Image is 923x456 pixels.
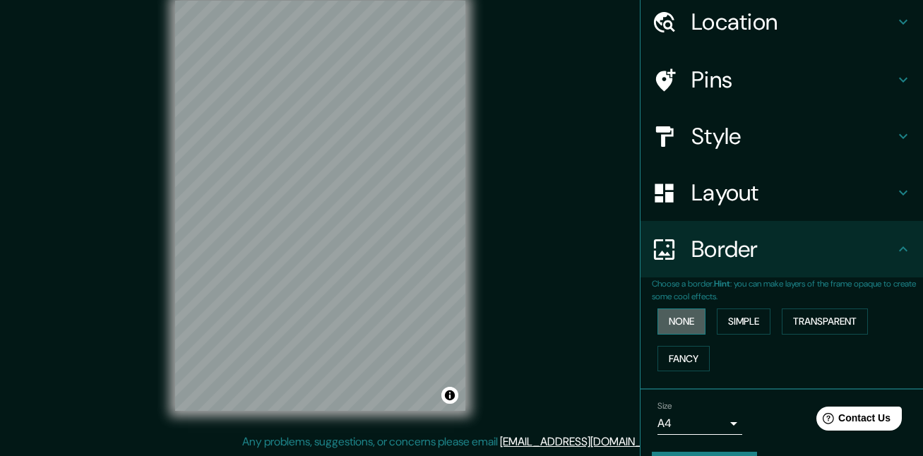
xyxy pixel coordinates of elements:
h4: Style [691,122,895,150]
canvas: Map [175,1,465,411]
h4: Border [691,235,895,263]
label: Size [657,400,672,412]
button: None [657,308,705,335]
div: A4 [657,412,742,435]
div: Layout [641,164,923,221]
h4: Location [691,8,895,36]
button: Toggle attribution [441,387,458,404]
button: Transparent [782,308,868,335]
b: Hint [714,278,730,289]
a: [EMAIL_ADDRESS][DOMAIN_NAME] [500,434,674,449]
p: Choose a border. : you can make layers of the frame opaque to create some cool effects. [652,277,923,303]
div: Pins [641,52,923,108]
p: Any problems, suggestions, or concerns please email . [242,433,677,450]
div: Style [641,108,923,164]
h4: Pins [691,66,895,94]
div: Border [641,221,923,277]
h4: Layout [691,179,895,207]
iframe: Help widget launcher [797,401,907,440]
button: Fancy [657,346,710,372]
button: Simple [717,308,770,335]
